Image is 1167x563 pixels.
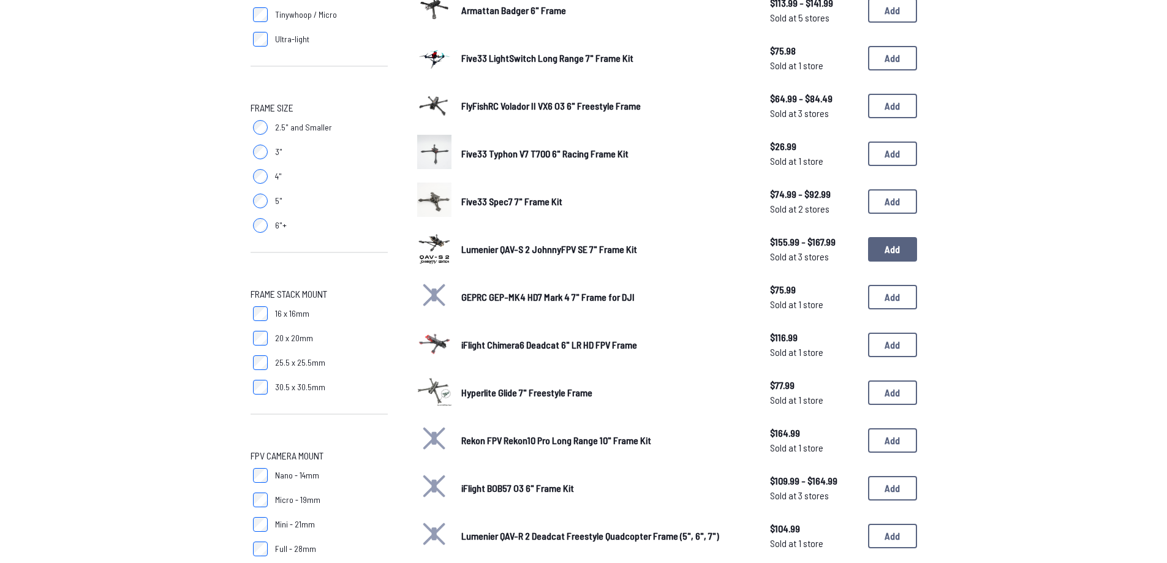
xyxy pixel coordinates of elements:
button: Add [868,380,917,405]
span: 3" [275,146,282,158]
span: 4" [275,170,282,183]
span: $75.99 [770,282,858,297]
span: Lumenier QAV-S 2 JohnnyFPV SE 7" Frame Kit [461,243,637,255]
span: Sold at 1 store [770,440,858,455]
span: $164.99 [770,426,858,440]
span: Frame Size [251,100,293,115]
span: Five33 LightSwitch Long Range 7" Frame Kit [461,52,633,64]
a: GEPRC GEP-MK4 HD7 Mark 4 7" Frame for DJI [461,290,750,304]
a: image [417,326,451,364]
input: Tinywhoop / Micro [253,7,268,22]
span: $26.99 [770,139,858,154]
span: Sold at 3 stores [770,488,858,503]
span: Mini - 21mm [275,518,315,531]
button: Add [868,94,917,118]
a: Rekon FPV Rekon10 Pro Long Range 10" Frame Kit [461,433,750,448]
a: Lumenier QAV-S 2 JohnnyFPV SE 7" Frame Kit [461,242,750,257]
span: FlyFishRC Volador II VX6 O3 6" Freestyle Frame [461,100,641,111]
input: Nano - 14mm [253,468,268,483]
span: iFlight Chimera6 Deadcat 6" LR HD FPV Frame [461,339,637,350]
a: image [417,135,451,173]
span: Sold at 3 stores [770,249,858,264]
button: Add [868,428,917,453]
input: 20 x 20mm [253,331,268,346]
img: image [417,230,451,265]
a: Armattan Badger 6" Frame [461,3,750,18]
span: Frame Stack Mount [251,287,327,301]
span: Sold at 1 store [770,297,858,312]
span: Sold at 2 stores [770,202,858,216]
a: image [417,183,451,221]
span: Sold at 1 store [770,345,858,360]
button: Add [868,237,917,262]
span: Hyperlite Glide 7" Freestyle Frame [461,387,592,398]
input: 30.5 x 30.5mm [253,380,268,395]
input: 25.5 x 25.5mm [253,355,268,370]
span: Sold at 1 store [770,154,858,168]
span: Full - 28mm [275,543,316,555]
a: image [417,87,451,125]
a: Hyperlite Glide 7" Freestyle Frame [461,385,750,400]
span: $155.99 - $167.99 [770,235,858,249]
span: 20 x 20mm [275,332,313,344]
img: image [417,374,451,408]
img: image [417,34,451,80]
input: Mini - 21mm [253,517,268,532]
span: $116.99 [770,330,858,345]
span: Nano - 14mm [275,469,319,482]
span: Sold at 1 store [770,536,858,551]
span: $109.99 - $164.99 [770,474,858,488]
input: 5" [253,194,268,208]
button: Add [868,285,917,309]
span: 5" [275,195,282,207]
a: Lumenier QAV-R 2 Deadcat Freestyle Quadcopter Frame (5", 6", 7") [461,529,750,543]
img: image [417,135,451,169]
span: Sold at 3 stores [770,106,858,121]
span: 2.5" and Smaller [275,121,332,134]
span: $74.99 - $92.99 [770,187,858,202]
a: Five33 Typhon V7 T700 6" Racing Frame Kit [461,146,750,161]
span: $104.99 [770,521,858,536]
a: iFlight BOB57 O3 6" Frame Kit [461,481,750,496]
a: image [417,39,451,77]
button: Add [868,46,917,70]
button: Add [868,142,917,166]
button: Add [868,189,917,214]
a: iFlight Chimera6 Deadcat 6" LR HD FPV Frame [461,338,750,352]
a: Five33 LightSwitch Long Range 7" Frame Kit [461,51,750,66]
input: 2.5" and Smaller [253,120,268,135]
span: Armattan Badger 6" Frame [461,4,566,16]
span: Sold at 1 store [770,58,858,73]
input: Micro - 19mm [253,493,268,507]
button: Add [868,333,917,357]
input: Full - 28mm [253,542,268,556]
input: 16 x 16mm [253,306,268,321]
span: $77.99 [770,378,858,393]
span: 16 x 16mm [275,308,309,320]
button: Add [868,524,917,548]
span: Rekon FPV Rekon10 Pro Long Range 10" Frame Kit [461,434,651,446]
a: image [417,374,451,412]
span: Micro - 19mm [275,494,320,506]
span: 25.5 x 25.5mm [275,357,325,369]
span: 6"+ [275,219,287,232]
span: FPV Camera Mount [251,448,323,463]
span: Sold at 5 stores [770,10,858,25]
a: FlyFishRC Volador II VX6 O3 6" Freestyle Frame [461,99,750,113]
span: Ultra-light [275,33,309,45]
input: 6"+ [253,218,268,233]
a: image [417,230,451,268]
a: Five33 Spec7 7" Frame Kit [461,194,750,209]
input: 4" [253,169,268,184]
img: image [417,326,451,360]
button: Add [868,476,917,501]
input: Ultra-light [253,32,268,47]
img: image [417,183,451,217]
span: Five33 Typhon V7 T700 6" Racing Frame Kit [461,148,629,159]
span: 30.5 x 30.5mm [275,381,325,393]
img: image [417,87,451,121]
span: iFlight BOB57 O3 6" Frame Kit [461,482,574,494]
span: Sold at 1 store [770,393,858,407]
span: Lumenier QAV-R 2 Deadcat Freestyle Quadcopter Frame (5", 6", 7") [461,530,719,542]
span: Five33 Spec7 7" Frame Kit [461,195,562,207]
